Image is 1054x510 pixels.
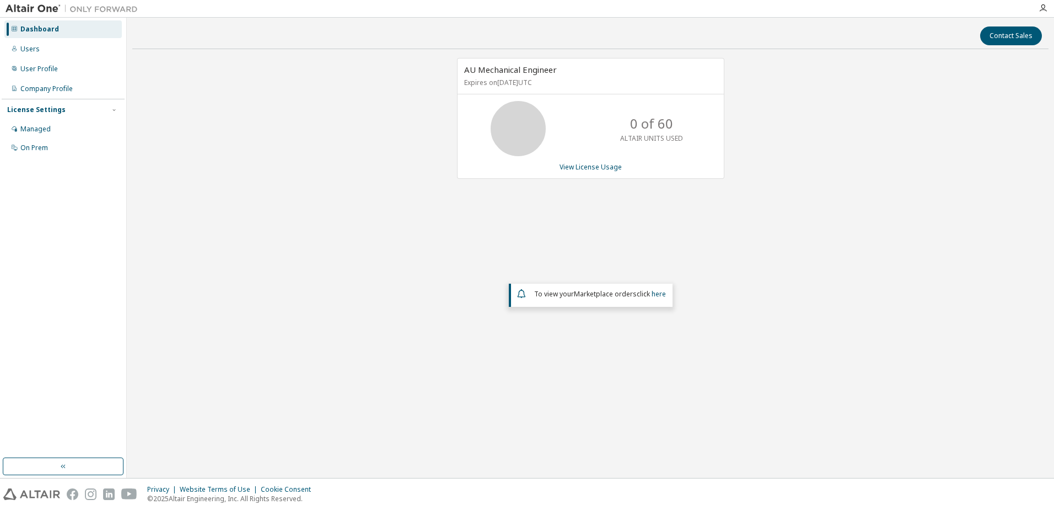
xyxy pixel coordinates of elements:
[261,485,318,494] div: Cookie Consent
[560,162,622,172] a: View License Usage
[147,494,318,503] p: © 2025 Altair Engineering, Inc. All Rights Reserved.
[20,144,48,152] div: On Prem
[67,488,78,500] img: facebook.svg
[620,134,683,143] p: ALTAIR UNITS USED
[20,125,51,134] div: Managed
[464,64,557,75] span: AU Mechanical Engineer
[180,485,261,494] div: Website Terms of Use
[7,105,66,114] div: License Settings
[464,78,714,87] p: Expires on [DATE] UTC
[20,65,58,73] div: User Profile
[574,289,637,299] em: Marketplace orders
[20,84,73,93] div: Company Profile
[103,488,115,500] img: linkedin.svg
[980,26,1042,45] button: Contact Sales
[20,25,59,34] div: Dashboard
[652,289,666,299] a: here
[20,45,40,54] div: Users
[534,289,666,299] span: To view your click
[630,114,673,133] p: 0 of 60
[121,488,137,500] img: youtube.svg
[147,485,180,494] div: Privacy
[85,488,96,500] img: instagram.svg
[3,488,60,500] img: altair_logo.svg
[6,3,143,14] img: Altair One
